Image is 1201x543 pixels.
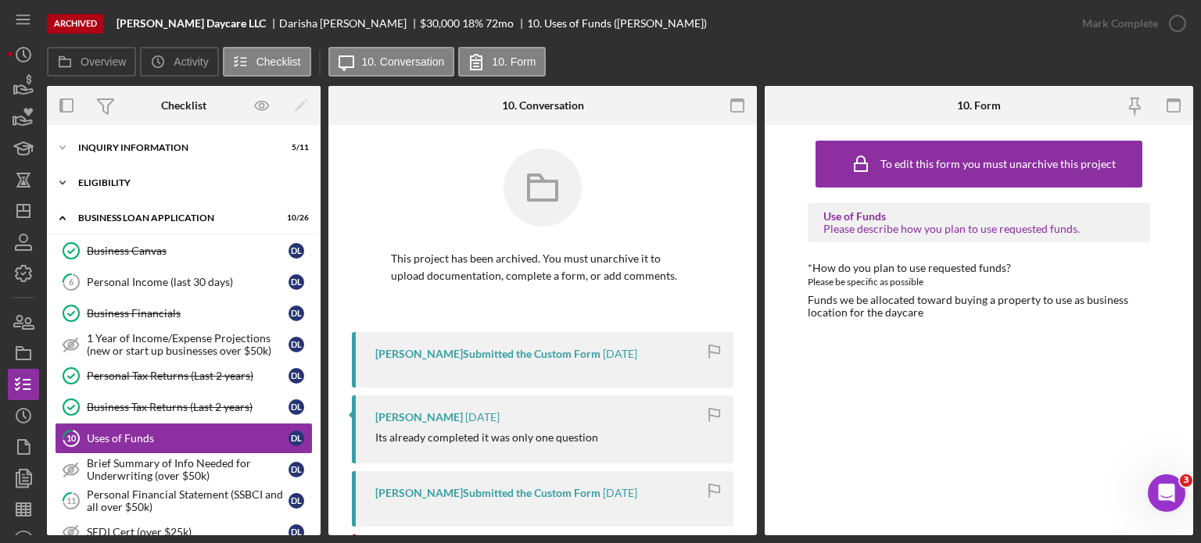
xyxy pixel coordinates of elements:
div: Personal Income (last 30 days) [87,276,289,288]
label: Checklist [256,55,301,68]
div: Use of Funds [823,210,1135,223]
time: 2025-08-12 04:56 [603,487,637,499]
div: Funds we be allocated toward buying a property to use as business location for the daycare [808,294,1150,319]
time: 2025-08-12 16:34 [465,411,500,423]
a: 1 Year of Income/Expense Projections (new or start up businesses over $50k)DL [55,329,313,360]
div: INQUIRY INFORMATION [78,143,270,152]
div: [PERSON_NAME] Submitted the Custom Form [375,487,600,499]
div: D L [289,462,304,477]
a: 6Personal Income (last 30 days)DL [55,266,313,298]
div: Please be specific as possible [808,274,1150,290]
a: Business Tax Returns (Last 2 years)DL [55,391,313,423]
div: Mark Complete [1082,8,1158,39]
div: D L [289,430,304,446]
div: BUSINESS LOAN APPLICATION [78,213,270,223]
time: 2025-08-18 12:03 [603,348,637,360]
button: Overview [47,47,136,77]
button: Checklist [223,47,311,77]
div: [PERSON_NAME] Submitted the Custom Form [375,348,600,360]
div: D L [289,524,304,540]
div: Please describe how you plan to use requested funds. [823,223,1135,235]
div: ELIGIBILITY [78,178,301,188]
a: Business FinancialsDL [55,298,313,329]
label: Activity [174,55,208,68]
div: To edit this form you must unarchive this project [880,158,1116,170]
a: Business CanvasDL [55,235,313,266]
div: Uses of Funds [87,432,289,445]
div: 5 / 11 [281,143,309,152]
div: Archived [47,14,104,34]
tspan: 10 [66,433,77,443]
span: 3 [1180,474,1192,487]
iframe: Intercom live chat [1148,474,1185,512]
label: 10. Conversation [362,55,445,68]
div: Business Tax Returns (Last 2 years) [87,401,289,413]
b: [PERSON_NAME] Daycare LLC [117,17,266,30]
p: This project has been archived. You must unarchive it to upload documentation, complete a form, o... [391,250,694,285]
div: D L [289,337,304,352]
div: D L [289,399,304,415]
div: Personal Financial Statement (SSBCI and all over $50k) [87,488,289,513]
div: Its already completed it was only one question [375,431,598,444]
a: 11Personal Financial Statement (SSBCI and all over $50k)DL [55,485,313,516]
div: D L [289,305,304,321]
div: D L [289,368,304,384]
a: 10Uses of FundsDL [55,423,313,454]
div: D L [289,243,304,259]
label: Overview [81,55,126,68]
tspan: 11 [66,495,76,505]
div: Checklist [161,99,206,112]
div: 10. Uses of Funds ([PERSON_NAME]) [527,17,707,30]
div: SEDI Cert (over $25k) [87,526,289,538]
label: 10. Form [492,55,536,68]
div: Personal Tax Returns (Last 2 years) [87,370,289,382]
div: *How do you plan to use requested funds? [808,262,1150,274]
tspan: 6 [69,277,74,287]
div: 72 mo [486,17,514,30]
div: 18 % [462,17,483,30]
button: 10. Conversation [328,47,455,77]
div: Brief Summary of Info Needed for Underwriting (over $50k) [87,457,289,482]
div: Business Canvas [87,245,289,257]
button: Activity [140,47,218,77]
a: Brief Summary of Info Needed for Underwriting (over $50k)DL [55,454,313,485]
div: 10 / 26 [281,213,309,223]
button: Mark Complete [1067,8,1193,39]
div: D L [289,493,304,509]
div: 1 Year of Income/Expense Projections (new or start up businesses over $50k) [87,332,289,357]
a: Personal Tax Returns (Last 2 years)DL [55,360,313,391]
button: 10. Form [458,47,546,77]
div: D L [289,274,304,290]
div: Business Financials [87,307,289,320]
div: 10. Conversation [502,99,584,112]
div: [PERSON_NAME] [375,411,463,423]
div: $30,000 [420,17,460,30]
div: Darisha [PERSON_NAME] [279,17,420,30]
div: 10. Form [957,99,1001,112]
